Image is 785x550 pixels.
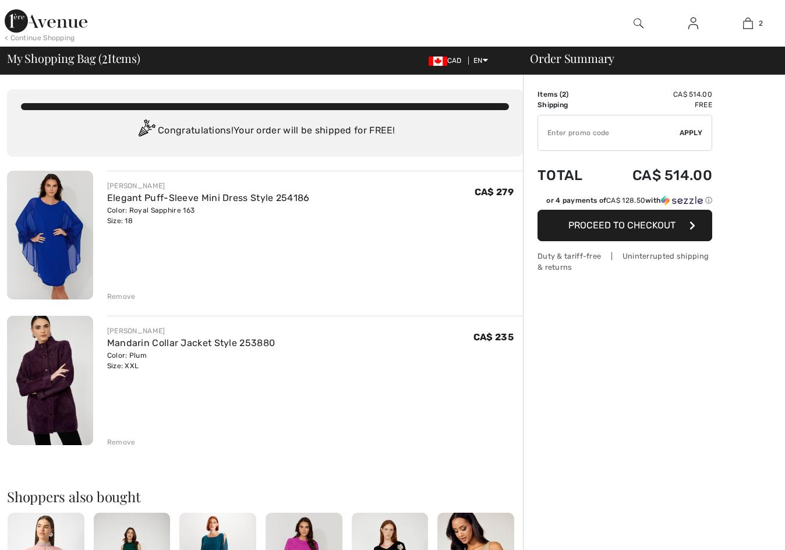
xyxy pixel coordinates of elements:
button: Proceed to Checkout [538,210,712,241]
div: Congratulations! Your order will be shipped for FREE! [21,119,509,143]
div: Remove [107,437,136,447]
input: Promo code [538,115,680,150]
span: CA$ 128.50 [606,196,645,205]
img: Congratulation2.svg [135,119,158,143]
img: My Info [688,16,698,30]
span: CA$ 279 [475,186,514,198]
div: or 4 payments of with [546,195,712,206]
span: CAD [429,57,466,65]
a: Sign In [679,16,708,31]
span: My Shopping Bag ( Items) [7,52,140,64]
td: Free [600,100,712,110]
div: [PERSON_NAME] [107,326,275,336]
a: 2 [722,16,775,30]
div: Color: Royal Sapphire 163 Size: 18 [107,205,310,226]
div: or 4 payments ofCA$ 128.50withSezzle Click to learn more about Sezzle [538,195,712,210]
img: 1ère Avenue [5,9,87,33]
div: [PERSON_NAME] [107,181,310,191]
span: 2 [562,90,566,98]
a: Mandarin Collar Jacket Style 253880 [107,337,275,348]
img: Sezzle [661,195,703,206]
div: Remove [107,291,136,302]
span: Proceed to Checkout [568,220,676,231]
a: Elegant Puff-Sleeve Mini Dress Style 254186 [107,192,310,203]
h2: Shoppers also bought [7,489,523,503]
div: Color: Plum Size: XXL [107,350,275,371]
div: Duty & tariff-free | Uninterrupted shipping & returns [538,251,712,273]
td: CA$ 514.00 [600,156,712,195]
div: Order Summary [516,52,778,64]
span: 2 [102,50,108,65]
td: CA$ 514.00 [600,89,712,100]
td: Items ( ) [538,89,600,100]
td: Shipping [538,100,600,110]
span: EN [473,57,488,65]
img: Canadian Dollar [429,57,447,66]
img: Elegant Puff-Sleeve Mini Dress Style 254186 [7,171,93,299]
span: CA$ 235 [473,332,514,343]
span: 2 [759,18,763,29]
div: < Continue Shopping [5,33,75,43]
span: Apply [680,128,703,138]
td: Total [538,156,600,195]
img: My Bag [743,16,753,30]
img: Mandarin Collar Jacket Style 253880 [7,316,93,445]
img: search the website [634,16,643,30]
